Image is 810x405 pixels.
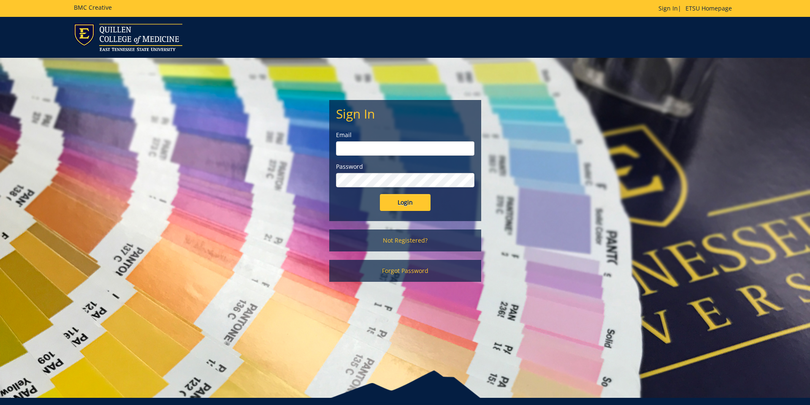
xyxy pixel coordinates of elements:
[329,260,481,282] a: Forgot Password
[74,4,112,11] h5: BMC Creative
[658,4,678,12] a: Sign In
[681,4,736,12] a: ETSU Homepage
[329,229,481,251] a: Not Registered?
[336,107,474,121] h2: Sign In
[74,24,182,51] img: ETSU logo
[380,194,431,211] input: Login
[336,131,474,139] label: Email
[658,4,736,13] p: |
[336,162,474,171] label: Password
